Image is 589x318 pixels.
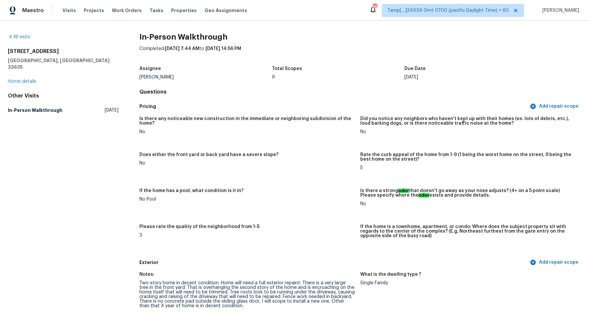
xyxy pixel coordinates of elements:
div: Single Family [360,281,576,285]
div: No [360,130,576,134]
button: Add repair scope [528,100,581,113]
h5: Pricing [139,103,528,110]
span: Tamp[…]3:59:59 Gmt 0700 (pacific Daylight Time) + 60 [387,7,509,14]
span: Projects [84,7,104,14]
h5: [GEOGRAPHIC_DATA], [GEOGRAPHIC_DATA] 33635 [8,57,118,70]
span: [DATE] [105,107,118,114]
span: Properties [171,7,197,14]
span: [DATE] 7:44 AM [165,46,199,51]
a: All visits [8,35,30,39]
span: Tasks [150,8,163,13]
h5: Rate the curb appeal of the home from 1-9 (1 being the worst home on the street, 9 being the best... [360,152,576,162]
div: 552 [372,4,377,10]
ah_el_jm_1744356538015: odor [419,193,429,198]
h5: Is there a strong that doesn't go away as your nose adjusts? (4+ on a 5 point scale) Please speci... [360,188,576,198]
div: No [360,202,576,206]
span: Visits [62,7,76,14]
span: [DATE] 14:56 PM [205,46,241,51]
h5: If the home has a pool, what condition is it in? [139,188,243,193]
div: No [139,130,355,134]
h4: Questions [139,89,581,95]
h5: Is there any noticeable new construction in the immediate or neighboring subdivision of the home? [139,116,355,126]
h5: Exterior [139,259,528,266]
div: No Pool [139,197,355,202]
span: Work Orders [112,7,142,14]
span: Maestro [22,7,44,14]
div: 9 [272,75,404,79]
h2: [STREET_ADDRESS] [8,48,118,55]
span: [PERSON_NAME] [540,7,579,14]
h5: Notes: [139,272,154,277]
div: [DATE] [404,75,537,79]
button: Add repair scope [528,256,581,269]
h5: Does either the front yard or back yard have a severe slope? [139,152,278,157]
h5: What is the dwelling type ? [360,272,421,277]
a: In-Person Walkthrough[DATE] [8,104,118,116]
div: Completed: to [139,45,581,62]
div: Two-story home in decent condition. Home will need a full exterior repaint. There is a very large... [139,281,355,308]
h5: In-Person Walkthrough [8,107,62,114]
div: Other Visits [8,93,118,99]
h5: Did you notice any neighbors who haven't kept up with their homes (ex. lots of debris, etc.), lou... [360,116,576,126]
h5: Assignee [139,66,161,71]
h5: Please rate the quality of the neighborhood from 1-5 [139,224,259,229]
div: No [139,161,355,166]
h2: In-Person Walkthrough [139,34,581,40]
div: 5 [360,166,576,170]
h5: Total Scopes [272,66,302,71]
div: [PERSON_NAME] [139,75,272,79]
span: Add repair scope [531,102,579,111]
div: 3 [139,233,355,238]
span: Add repair scope [531,258,579,267]
ah_el_jm_1744356538015: odor [398,188,409,193]
h5: If the home is a townhome, apartment, or condo: Where does the subject property sit with regards ... [360,224,576,238]
h5: Due Date [404,66,426,71]
a: Home details [8,79,36,84]
span: Geo Assignments [205,7,247,14]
